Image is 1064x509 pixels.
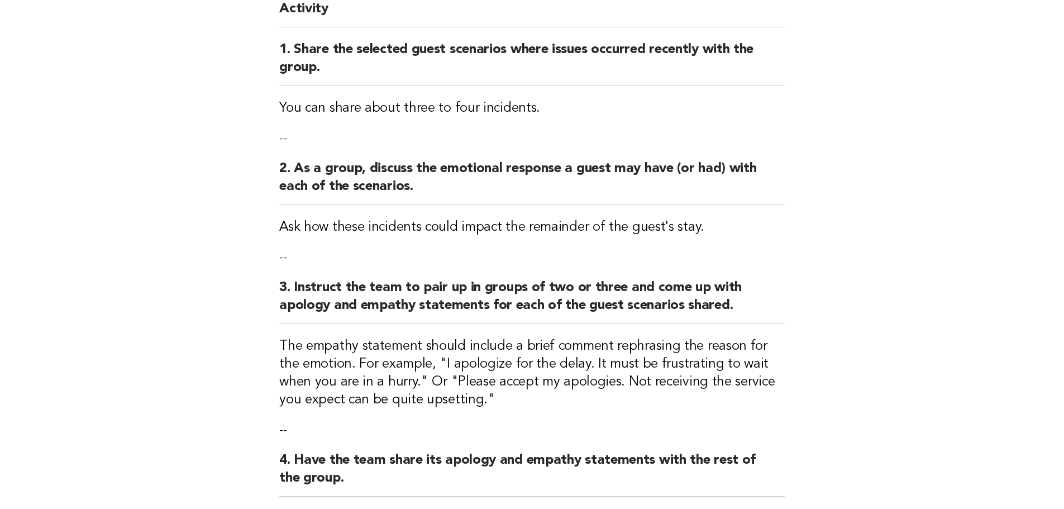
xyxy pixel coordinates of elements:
p: -- [279,250,785,265]
h3: The empathy statement should include a brief comment rephrasing the reason for the emotion. For e... [279,337,785,409]
h2: 3. Instruct the team to pair up in groups of two or three and come up with apology and empathy st... [279,279,785,324]
h2: 1. Share the selected guest scenarios where issues occurred recently with the group. [279,41,785,86]
p: -- [279,422,785,438]
h2: 2. As a group, discuss the emotional response a guest may have (or had) with each of the scenarios. [279,160,785,205]
h3: You can share about three to four incidents. [279,99,785,117]
h3: Ask how these incidents could impact the remainder of the guest's stay. [279,218,785,236]
h2: 4. Have the team share its apology and empathy statements with the rest of the group. [279,451,785,497]
p: -- [279,131,785,146]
